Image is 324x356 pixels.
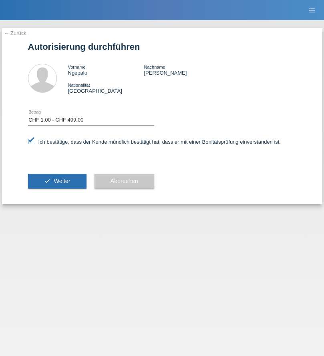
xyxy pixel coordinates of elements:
[68,82,144,94] div: [GEOGRAPHIC_DATA]
[95,174,154,189] button: Abbrechen
[144,65,165,69] span: Nachname
[28,174,87,189] button: check Weiter
[111,178,138,184] span: Abbrechen
[28,139,281,145] label: Ich bestätige, dass der Kunde mündlich bestätigt hat, dass er mit einer Bonitätsprüfung einversta...
[68,83,90,87] span: Nationalität
[304,8,320,12] a: menu
[308,6,316,14] i: menu
[4,30,26,36] a: ← Zurück
[44,178,50,184] i: check
[68,65,86,69] span: Vorname
[28,42,296,52] h1: Autorisierung durchführen
[68,64,144,76] div: Ngepalo
[54,178,70,184] span: Weiter
[144,64,220,76] div: [PERSON_NAME]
